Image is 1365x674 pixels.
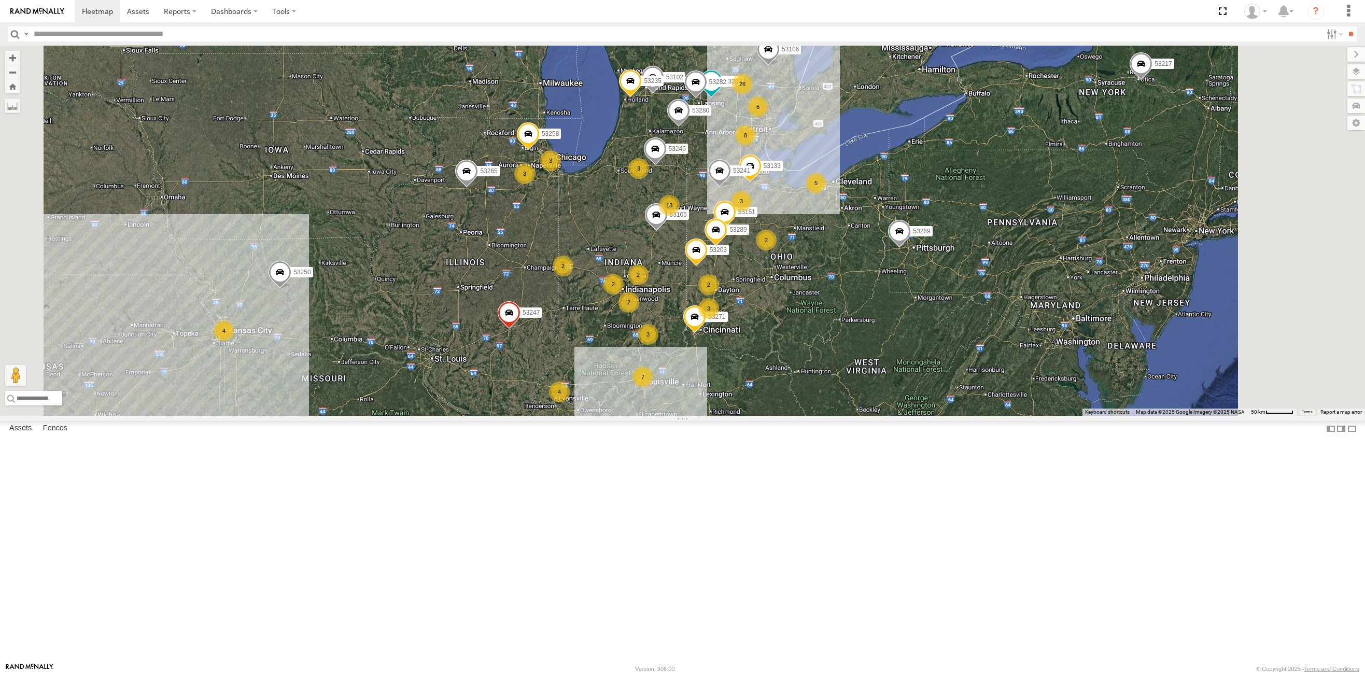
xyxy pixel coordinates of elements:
span: 53151 [738,208,755,216]
a: Visit our Website [6,664,53,674]
a: Terms (opens in new tab) [1302,410,1313,414]
label: Search Query [22,26,30,41]
div: 3 [638,324,658,345]
div: 3 [540,150,561,171]
label: Search Filter Options [1322,26,1345,41]
div: 2 [553,256,573,276]
button: Map Scale: 50 km per 50 pixels [1248,409,1297,416]
a: Terms and Conditions [1304,666,1359,672]
span: 53235 [644,77,661,85]
div: 13 [659,195,680,216]
span: 53250 [293,269,311,276]
label: Dock Summary Table to the Left [1326,421,1336,436]
span: 53217 [1155,60,1172,67]
button: Keyboard shortcuts [1085,409,1130,416]
button: Zoom in [5,51,20,65]
span: 53241 [733,167,750,174]
div: 2 [628,264,649,285]
span: 53282 [709,78,726,86]
span: 53269 [913,228,930,235]
div: 4 [214,320,234,341]
span: 50 km [1251,409,1265,415]
label: Fences [38,422,73,436]
div: 6 [748,96,768,117]
img: rand-logo.svg [10,8,64,15]
label: Assets [4,422,37,436]
span: 53102 [666,74,683,81]
a: Report a map error [1320,409,1362,415]
div: 2 [698,274,719,295]
div: © Copyright 2025 - [1256,666,1359,672]
span: 53245 [668,145,685,152]
div: 2 [756,230,777,250]
div: 3 [698,298,719,319]
div: 3 [628,158,649,179]
span: Map data ©2025 Google Imagery ©2025 NASA [1136,409,1245,415]
div: 2 [603,274,624,294]
span: 53289 [729,226,747,233]
span: 53247 [523,310,540,317]
div: 3 [514,163,535,184]
div: 2 [618,292,639,313]
span: 53105 [669,211,686,218]
button: Zoom Home [5,79,20,93]
span: 53258 [541,130,558,137]
div: 5 [806,173,826,193]
span: 53265 [480,167,497,175]
button: Zoom out [5,65,20,79]
div: 3 [731,191,752,212]
div: 8 [735,125,756,146]
span: 53133 [763,162,780,170]
label: Dock Summary Table to the Right [1336,421,1346,436]
div: Version: 306.00 [635,666,674,672]
label: Hide Summary Table [1347,421,1357,436]
button: Drag Pegman onto the map to open Street View [5,365,26,386]
label: Map Settings [1347,116,1365,130]
span: 53203 [709,247,726,254]
label: Measure [5,99,20,113]
span: 53271 [708,313,725,320]
div: Miky Transport [1241,4,1271,19]
span: 53106 [781,46,798,53]
span: 53280 [692,107,709,114]
div: 4 [549,382,570,402]
div: 7 [632,367,653,387]
i: ? [1307,3,1324,20]
div: 26 [732,74,753,94]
